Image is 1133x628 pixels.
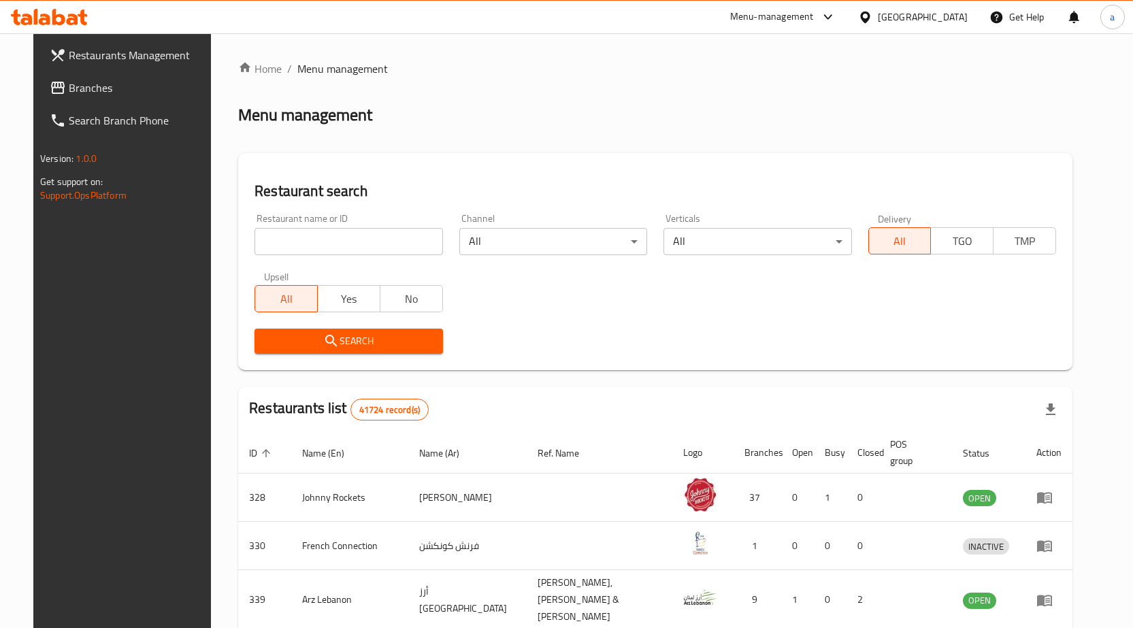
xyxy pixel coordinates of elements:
[878,214,912,223] label: Delivery
[40,186,127,204] a: Support.OpsPlatform
[847,432,879,474] th: Closed
[781,474,814,522] td: 0
[993,227,1056,254] button: TMP
[734,432,781,474] th: Branches
[1036,592,1062,608] div: Menu
[963,491,996,506] span: OPEN
[69,112,212,129] span: Search Branch Phone
[317,285,380,312] button: Yes
[1025,432,1072,474] th: Action
[323,289,375,309] span: Yes
[76,150,97,167] span: 1.0.0
[249,445,275,461] span: ID
[265,333,431,350] span: Search
[238,61,282,77] a: Home
[930,227,994,254] button: TGO
[408,474,527,522] td: [PERSON_NAME]
[730,9,814,25] div: Menu-management
[538,445,597,461] span: Ref. Name
[890,436,936,469] span: POS group
[672,432,734,474] th: Logo
[39,39,223,71] a: Restaurants Management
[408,522,527,570] td: فرنش كونكشن
[963,593,996,608] span: OPEN
[238,474,291,522] td: 328
[69,80,212,96] span: Branches
[419,445,477,461] span: Name (Ar)
[380,285,443,312] button: No
[254,181,1056,201] h2: Restaurant search
[781,522,814,570] td: 0
[734,522,781,570] td: 1
[302,445,362,461] span: Name (En)
[39,104,223,137] a: Search Branch Phone
[814,432,847,474] th: Busy
[1036,538,1062,554] div: Menu
[459,228,647,255] div: All
[963,445,1007,461] span: Status
[351,403,428,416] span: 41724 record(s)
[936,231,988,251] span: TGO
[814,522,847,570] td: 0
[814,474,847,522] td: 1
[683,580,717,614] img: Arz Lebanon
[847,522,879,570] td: 0
[238,104,372,126] h2: Menu management
[249,398,429,420] h2: Restaurants list
[878,10,968,24] div: [GEOGRAPHIC_DATA]
[663,228,851,255] div: All
[254,285,318,312] button: All
[683,478,717,512] img: Johnny Rockets
[734,474,781,522] td: 37
[963,538,1009,555] div: INACTIVE
[386,289,438,309] span: No
[868,227,932,254] button: All
[39,71,223,104] a: Branches
[261,289,312,309] span: All
[254,329,442,354] button: Search
[350,399,429,420] div: Total records count
[297,61,388,77] span: Menu management
[254,228,442,255] input: Search for restaurant name or ID..
[291,522,408,570] td: French Connection
[287,61,292,77] li: /
[847,474,879,522] td: 0
[683,526,717,560] img: French Connection
[1036,489,1062,506] div: Menu
[40,173,103,191] span: Get support on:
[291,474,408,522] td: Johnny Rockets
[963,539,1009,555] span: INACTIVE
[69,47,212,63] span: Restaurants Management
[999,231,1051,251] span: TMP
[1034,393,1067,426] div: Export file
[40,150,73,167] span: Version:
[963,490,996,506] div: OPEN
[264,271,289,281] label: Upsell
[781,432,814,474] th: Open
[1110,10,1115,24] span: a
[238,61,1072,77] nav: breadcrumb
[874,231,926,251] span: All
[238,522,291,570] td: 330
